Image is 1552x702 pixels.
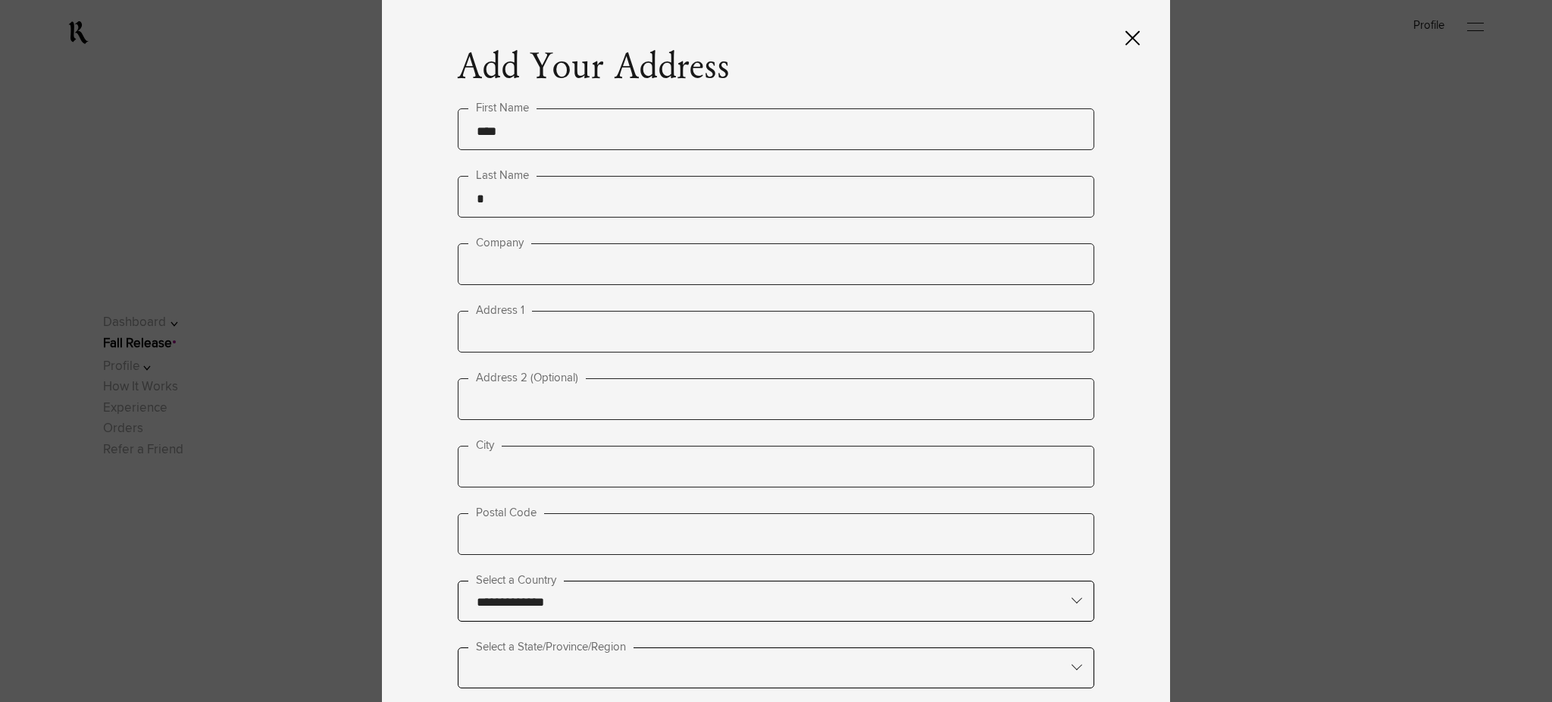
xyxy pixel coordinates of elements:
label: Address 1 [468,302,532,320]
label: Select a Country [468,572,564,590]
label: Last Name [468,167,537,185]
label: Select a State/Province/Region [468,638,634,657]
label: City [468,437,502,455]
label: Postal Code [468,504,544,522]
label: First Name [468,99,537,118]
span: Add Your Address [458,45,730,91]
label: Company [468,234,531,252]
label: Address 2 (Optional) [468,369,586,387]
